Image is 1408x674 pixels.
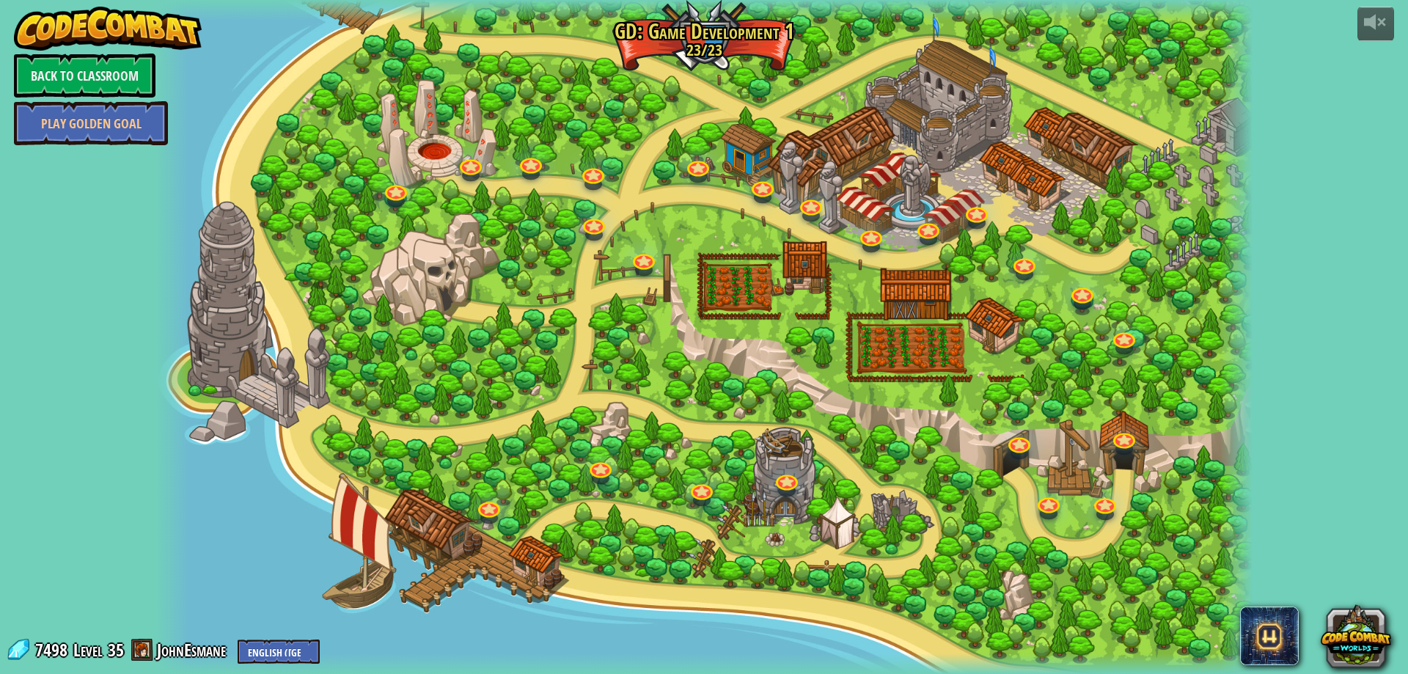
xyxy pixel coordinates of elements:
a: Back to Classroom [14,54,155,98]
img: CodeCombat - Learn how to code by playing a game [14,7,202,51]
span: 35 [108,638,124,662]
span: Level [73,638,103,662]
span: CodeCombat AI HackStack [1240,607,1299,665]
button: Adjust volume [1357,7,1394,41]
a: JohnEsmane [157,638,230,662]
button: CodeCombat Worlds on Roblox [1321,600,1391,670]
a: Play Golden Goal [14,101,168,145]
span: 7498 [35,638,72,662]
